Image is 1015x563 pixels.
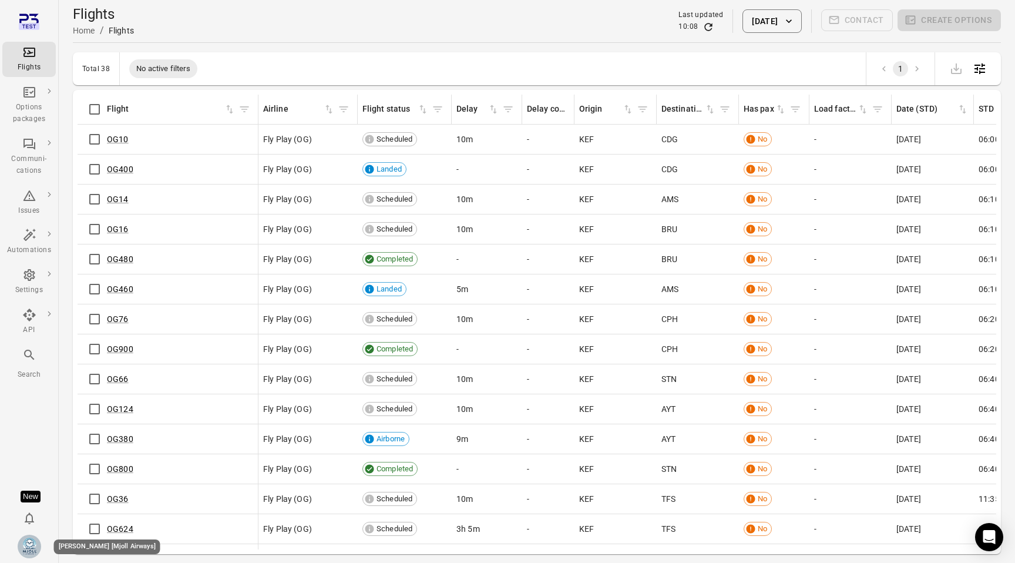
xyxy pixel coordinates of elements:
span: No [754,223,771,235]
span: No [754,313,771,325]
span: [DATE] [896,343,921,355]
div: Flights [109,25,134,36]
div: - [814,493,887,505]
div: Sort by origin in ascending order [579,103,634,116]
span: Scheduled [372,193,416,205]
div: Options packages [7,102,51,125]
span: KEF [579,223,594,235]
div: Sort by flight status in ascending order [362,103,429,116]
span: [DATE] [896,403,921,415]
span: Origin [579,103,634,116]
span: AYT [661,403,675,415]
div: - [527,313,570,325]
button: Elsa Mjöll [Mjoll Airways] [13,530,46,563]
div: - [456,253,517,265]
a: OG124 [107,404,133,414]
span: STN [661,463,677,475]
div: Date (STD) [896,103,957,116]
div: Settings [7,284,51,296]
span: Fly Play (OG) [263,253,312,265]
button: Filter by load factor [869,100,886,118]
span: Fly Play (OG) [263,463,312,475]
span: No [754,403,771,415]
span: Filter by delay [499,100,517,118]
div: - [527,433,570,445]
span: Scheduled [372,223,416,235]
span: No [754,523,771,535]
span: BRU [661,253,677,265]
span: 06:20 [979,313,1000,325]
span: KEF [579,463,594,475]
div: Has pax [744,103,775,116]
span: Landed [372,283,406,295]
span: KEF [579,343,594,355]
span: [DATE] [896,523,921,535]
span: 10m [456,223,473,235]
div: Automations [7,244,51,256]
span: No [754,463,771,475]
div: - [527,493,570,505]
span: 10m [456,403,473,415]
div: Sort by flight in ascending order [107,103,236,116]
div: Airline [263,103,323,116]
button: [DATE] [742,9,801,33]
a: Automations [2,224,56,260]
span: KEF [579,313,594,325]
div: - [814,223,887,235]
span: Scheduled [372,523,416,535]
div: - [814,283,887,295]
span: Fly Play (OG) [263,373,312,385]
a: OG76 [107,314,129,324]
div: - [814,253,887,265]
a: OG460 [107,284,133,294]
span: 06:00 [979,163,1000,175]
span: CPH [661,343,678,355]
div: - [527,283,570,295]
span: No [754,493,771,505]
span: 06:10 [979,253,1000,265]
div: Communi-cations [7,153,51,177]
span: KEF [579,523,594,535]
span: 10m [456,193,473,205]
span: Date (STD) [896,103,969,116]
a: OG380 [107,434,133,444]
span: 06:40 [979,373,1000,385]
a: OG66 [107,374,129,384]
div: - [527,373,570,385]
span: No [754,193,771,205]
a: OG14 [107,195,129,204]
span: KEF [579,133,594,145]
span: Airline [263,103,335,116]
div: Sort by delay in ascending order [456,103,499,116]
span: Airborne [372,433,409,445]
span: Destination [661,103,716,116]
a: Settings [2,264,56,300]
div: - [814,403,887,415]
span: 06:00 [979,133,1000,145]
span: [DATE] [896,253,921,265]
div: - [814,163,887,175]
div: Search [7,369,51,381]
span: 5m [456,283,468,295]
a: OG16 [107,224,129,234]
span: KEF [579,163,594,175]
span: [DATE] [896,373,921,385]
span: No [754,283,771,295]
span: KEF [579,493,594,505]
div: - [814,343,887,355]
span: 10m [456,493,473,505]
a: Options packages [2,82,56,129]
div: Delay [456,103,488,116]
span: Please make a selection to export [945,62,968,73]
span: Fly Play (OG) [263,313,312,325]
span: CDG [661,133,678,145]
span: Has pax [744,103,787,116]
span: Load factor [814,103,869,116]
div: Sort by date (STD) in ascending order [896,103,969,116]
span: No active filters [129,63,197,75]
span: Scheduled [372,403,416,415]
div: API [7,324,51,336]
span: Landed [372,163,406,175]
nav: pagination navigation [876,61,925,76]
